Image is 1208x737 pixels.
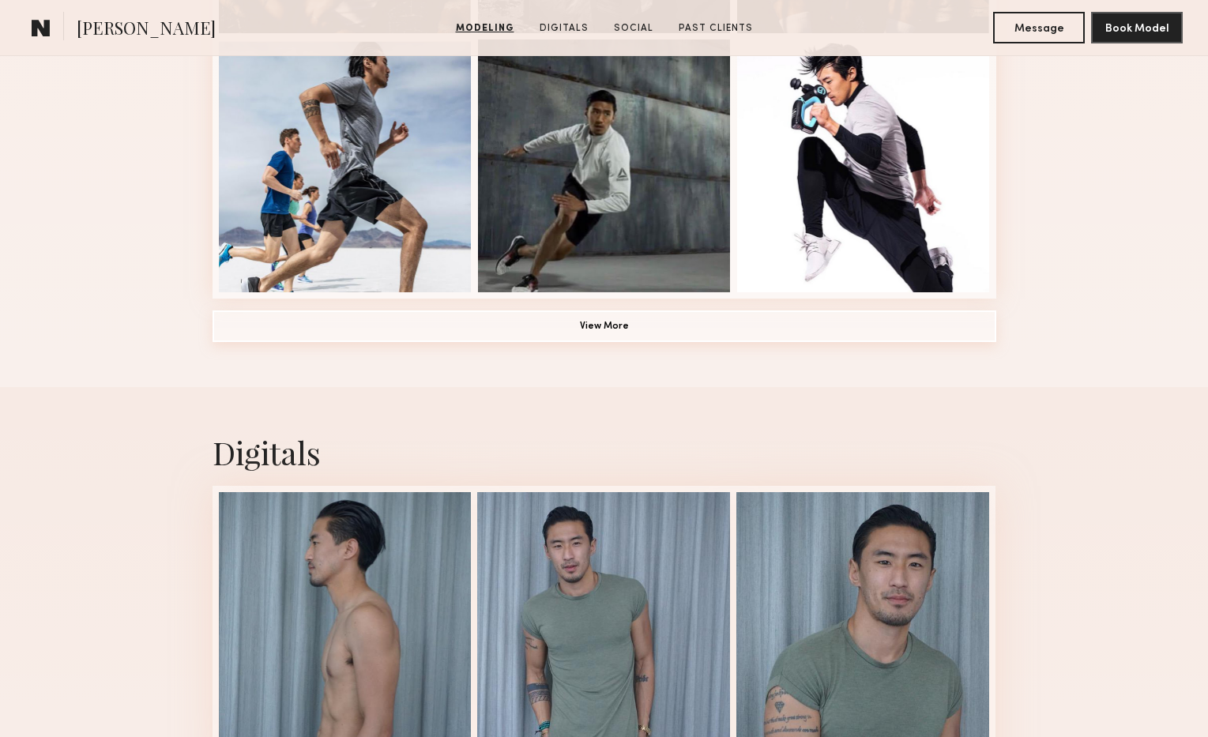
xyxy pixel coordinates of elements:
[533,21,595,36] a: Digitals
[608,21,660,36] a: Social
[1091,12,1183,43] button: Book Model
[450,21,521,36] a: Modeling
[213,310,996,342] button: View More
[213,431,996,473] div: Digitals
[77,16,216,43] span: [PERSON_NAME]
[993,12,1085,43] button: Message
[672,21,759,36] a: Past Clients
[1091,21,1183,34] a: Book Model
